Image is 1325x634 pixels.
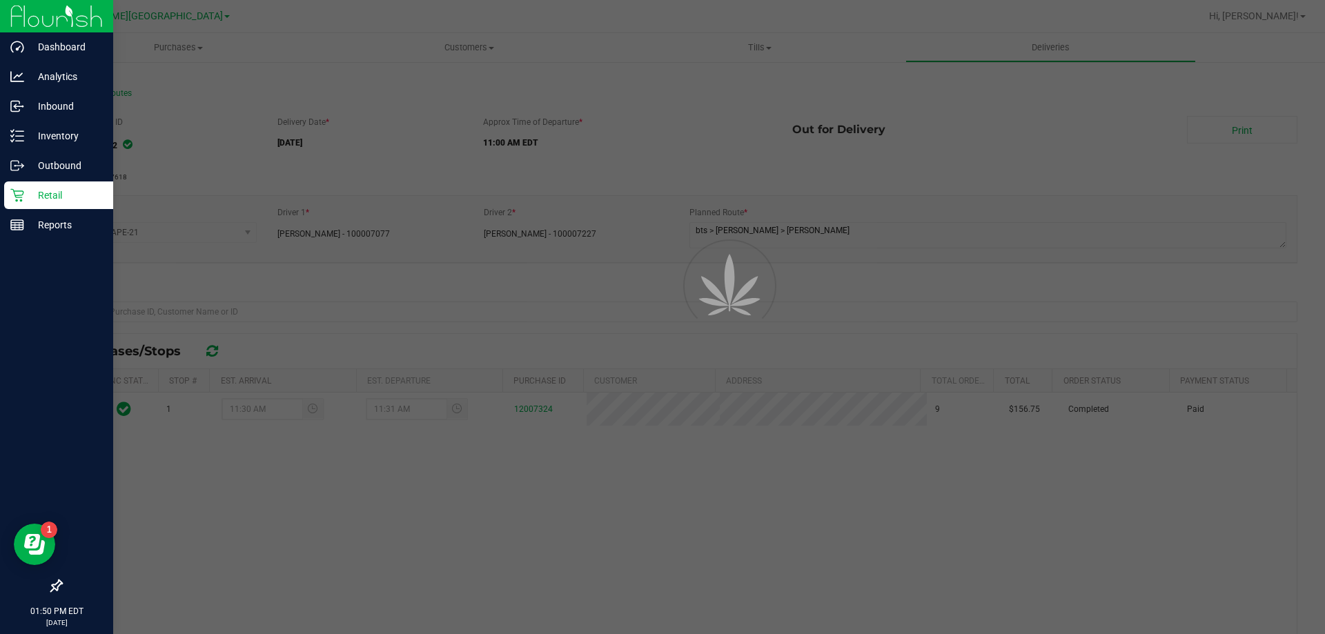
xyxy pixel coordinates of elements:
p: Outbound [24,157,107,174]
iframe: Resource center [14,524,55,565]
inline-svg: Inbound [10,99,24,113]
p: Dashboard [24,39,107,55]
p: 01:50 PM EDT [6,605,107,617]
inline-svg: Reports [10,218,24,232]
inline-svg: Analytics [10,70,24,83]
iframe: Resource center unread badge [41,522,57,538]
inline-svg: Retail [10,188,24,202]
p: Inbound [24,98,107,115]
p: Inventory [24,128,107,144]
p: [DATE] [6,617,107,628]
inline-svg: Outbound [10,159,24,172]
inline-svg: Dashboard [10,40,24,54]
p: Reports [24,217,107,233]
inline-svg: Inventory [10,129,24,143]
p: Analytics [24,68,107,85]
p: Retail [24,187,107,204]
